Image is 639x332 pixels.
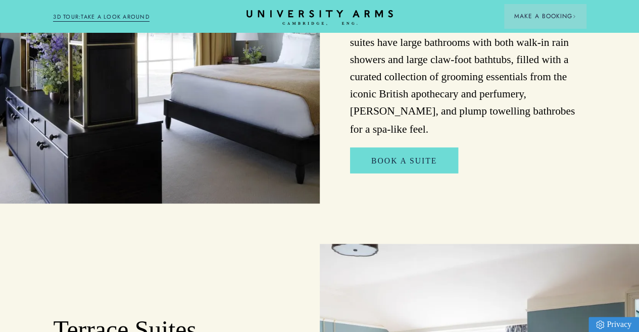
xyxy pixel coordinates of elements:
a: 3D TOUR:TAKE A LOOK AROUND [53,13,150,22]
a: Privacy [588,317,639,332]
a: Book A suite [350,147,458,173]
button: Make a BookingArrow icon [504,4,586,28]
img: Arrow icon [572,15,576,18]
span: Make a Booking [514,12,576,21]
a: Home [247,10,393,26]
img: Privacy [596,320,604,329]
